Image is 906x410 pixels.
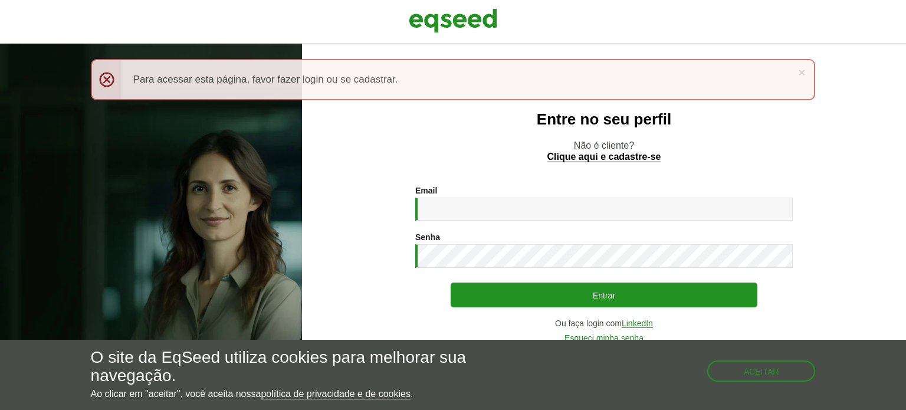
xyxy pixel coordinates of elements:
h2: Entre no seu perfil [326,111,882,128]
img: EqSeed Logo [409,6,497,35]
label: Senha [415,233,440,241]
button: Aceitar [707,360,816,382]
a: LinkedIn [622,319,653,328]
a: política de privacidade e de cookies [261,389,411,399]
h5: O site da EqSeed utiliza cookies para melhorar sua navegação. [91,349,526,385]
a: Esqueci minha senha [564,334,644,343]
p: Não é cliente? [326,140,882,162]
a: Clique aqui e cadastre-se [547,152,661,162]
button: Entrar [451,283,757,307]
label: Email [415,186,437,195]
div: Para acessar esta página, favor fazer login ou se cadastrar. [91,59,816,100]
p: Ao clicar em "aceitar", você aceita nossa . [91,388,526,399]
a: × [798,66,805,78]
div: Ou faça login com [415,319,793,328]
